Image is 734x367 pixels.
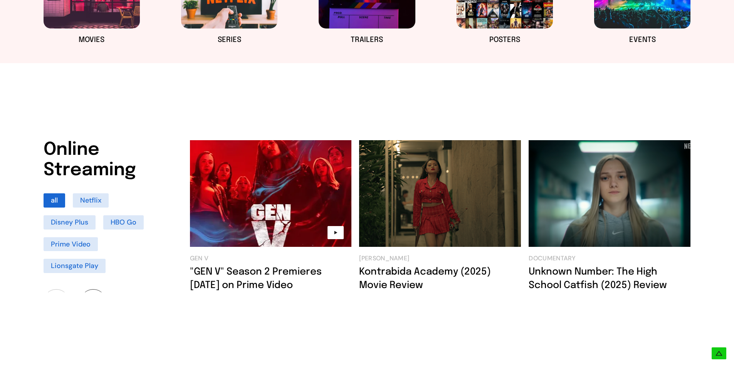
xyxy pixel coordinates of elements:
li: HBO Go [103,215,144,230]
li: Netflix [73,193,109,208]
span: TRAILERS [351,36,383,44]
h3: Online Streaming [44,140,175,181]
li: all [44,193,65,208]
img: Kontrabida Academy (2025) Movie Review [359,140,521,247]
li: Disney Plus [44,215,96,230]
img: Unknown Number: The High School Catfish (2025) Review [529,140,690,247]
span: POSTERS [489,36,520,44]
a: Kontrabida Academy (2025) Movie Review [359,267,491,290]
a: documentary [529,255,690,262]
span: EVENTS [629,36,656,44]
a: Unknown Number: The High School Catfish (2025) Review [529,267,667,290]
span: MOVIES [79,36,104,44]
span: SERIES [218,36,241,44]
a: Gen V [190,255,352,262]
a: "GEN V" Season 2 Premieres [DATE] on Prime Video [190,267,322,290]
li: Lionsgate Play [44,259,106,273]
li: Prime Video [44,237,98,251]
a: [PERSON_NAME] [359,255,521,262]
